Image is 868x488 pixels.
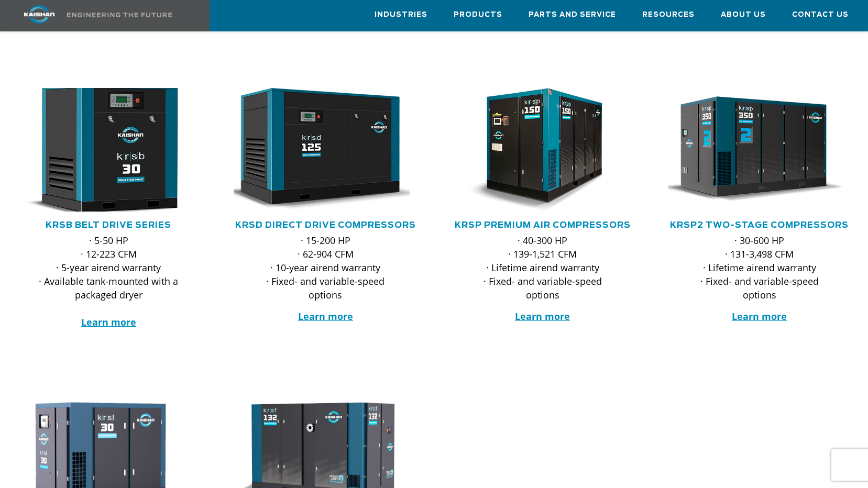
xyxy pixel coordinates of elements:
p: · 5-50 HP · 12-223 CFM · 5-year airend warranty · Available tank-mounted with a packaged dryer [38,234,179,329]
a: Learn more [81,316,136,328]
p: · 15-200 HP · 62-904 CFM · 10-year airend warranty · Fixed- and variable-speed options [255,234,396,302]
p: · 30-600 HP · 131-3,498 CFM · Lifetime airend warranty · Fixed- and variable-speed options [689,234,830,302]
div: krsp350 [668,88,851,212]
a: KRSD Direct Drive Compressors [235,221,416,229]
span: Resources [642,9,695,21]
span: About Us [721,9,766,21]
img: krsp350 [660,88,844,212]
a: KRSB Belt Drive Series [46,221,171,229]
div: krsp150 [451,88,634,212]
p: · 40-300 HP · 139-1,521 CFM · Lifetime airend warranty · Fixed- and variable-speed options [472,234,613,302]
span: Parts and Service [529,9,616,21]
span: Industries [375,9,427,21]
span: Products [454,9,502,21]
a: Learn more [732,310,787,323]
a: Parts and Service [529,1,616,29]
img: Engineering the future [67,13,172,17]
a: Learn more [298,310,353,323]
img: krsp150 [443,88,627,212]
a: KRSP Premium Air Compressors [455,221,631,229]
a: Learn more [515,310,570,323]
span: Contact Us [792,9,849,21]
div: krsd125 [234,88,417,212]
div: krsb30 [17,88,200,212]
a: Industries [375,1,427,29]
img: krsd125 [226,88,410,212]
a: Products [454,1,502,29]
a: About Us [721,1,766,29]
a: Resources [642,1,695,29]
a: KRSP2 Two-Stage Compressors [670,221,849,229]
a: Contact Us [792,1,849,29]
